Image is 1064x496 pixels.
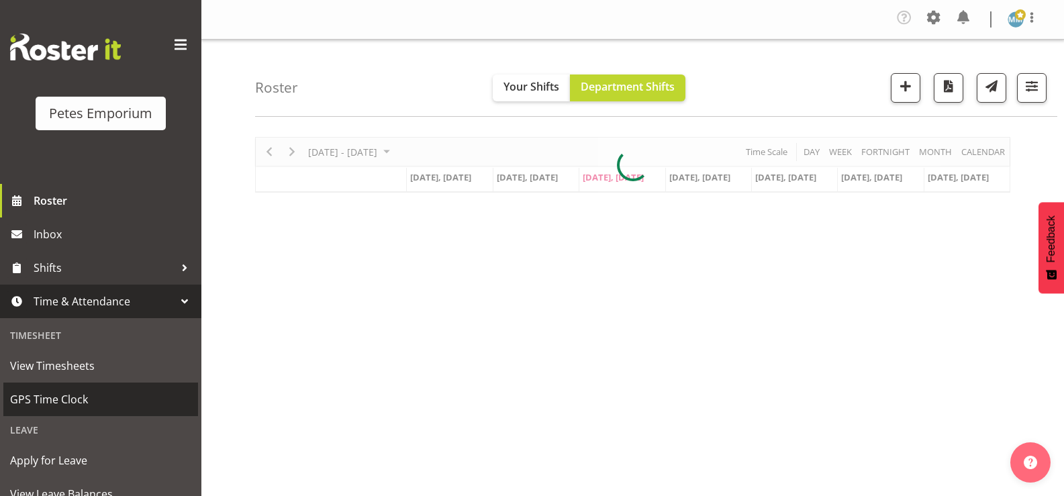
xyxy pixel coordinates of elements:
[10,356,191,376] span: View Timesheets
[891,73,920,103] button: Add a new shift
[1017,73,1047,103] button: Filter Shifts
[3,383,198,416] a: GPS Time Clock
[49,103,152,123] div: Petes Emporium
[934,73,963,103] button: Download a PDF of the roster according to the set date range.
[3,416,198,444] div: Leave
[977,73,1006,103] button: Send a list of all shifts for the selected filtered period to all rostered employees.
[1008,11,1024,28] img: mandy-mosley3858.jpg
[10,389,191,409] span: GPS Time Clock
[570,75,685,101] button: Department Shifts
[503,79,559,94] span: Your Shifts
[10,450,191,470] span: Apply for Leave
[1024,456,1037,469] img: help-xxl-2.png
[34,291,175,311] span: Time & Attendance
[34,224,195,244] span: Inbox
[3,321,198,349] div: Timesheet
[34,191,195,211] span: Roster
[1038,202,1064,293] button: Feedback - Show survey
[34,258,175,278] span: Shifts
[3,349,198,383] a: View Timesheets
[1045,215,1057,262] span: Feedback
[493,75,570,101] button: Your Shifts
[581,79,675,94] span: Department Shifts
[10,34,121,60] img: Rosterit website logo
[255,80,298,95] h4: Roster
[3,444,198,477] a: Apply for Leave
